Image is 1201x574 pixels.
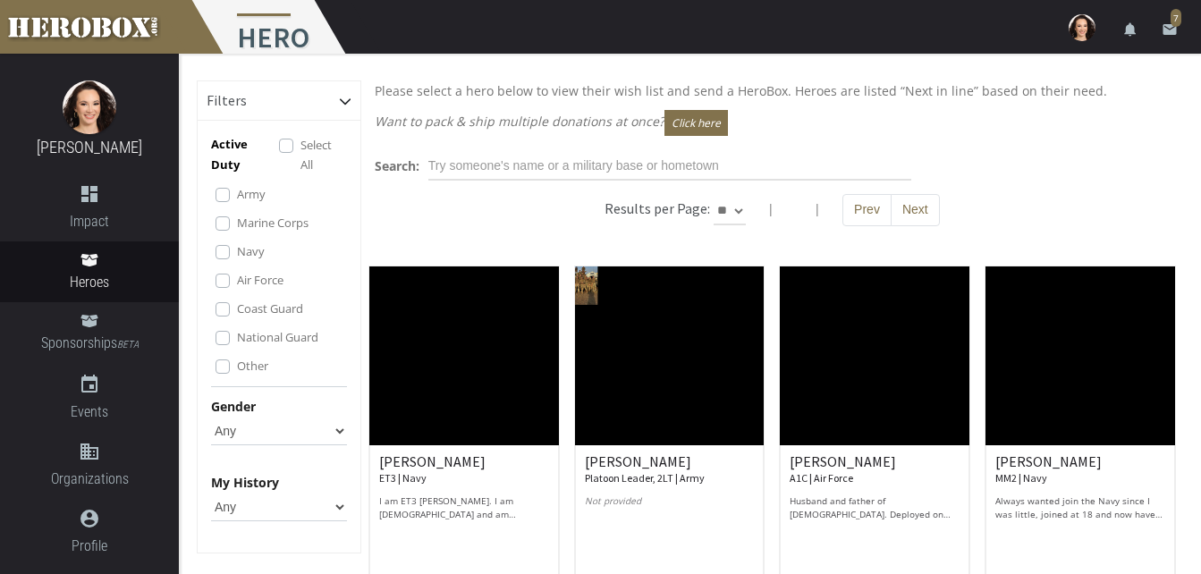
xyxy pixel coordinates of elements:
[237,327,318,347] label: National Guard
[585,471,705,485] small: Platoon Leader, 2LT | Army
[995,471,1047,485] small: MM2 | Navy
[375,110,1170,136] p: Want to pack & ship multiple donations at once?
[237,270,283,290] label: Air Force
[375,80,1170,101] p: Please select a hero below to view their wish list and send a HeroBox. Heroes are listed “Next in...
[1162,21,1178,38] i: email
[605,199,710,217] h6: Results per Page:
[664,110,728,136] button: Click here
[237,184,266,204] label: Army
[379,494,549,521] p: I am ET3 [PERSON_NAME]. I am [DEMOGRAPHIC_DATA] and am currently serving active duty in the Unite...
[1069,14,1095,41] img: user-image
[211,134,279,175] p: Active Duty
[237,213,309,232] label: Marine Corps
[207,93,247,109] h6: Filters
[1171,9,1181,27] span: 7
[211,396,256,417] label: Gender
[211,472,279,493] label: My History
[375,156,419,176] label: Search:
[842,194,892,226] button: Prev
[117,339,139,350] small: BETA
[995,454,1165,485] h6: [PERSON_NAME]
[814,200,821,217] span: |
[237,299,303,318] label: Coast Guard
[790,471,853,485] small: A1C | Air Force
[379,454,549,485] h6: [PERSON_NAME]
[585,454,755,485] h6: [PERSON_NAME]
[790,494,960,521] p: Husband and father of [DEMOGRAPHIC_DATA]. Deployed on days notice and will see all the seasons ch...
[37,138,142,156] a: [PERSON_NAME]
[891,194,940,226] button: Next
[790,454,960,485] h6: [PERSON_NAME]
[63,80,116,134] img: image
[428,152,911,181] input: Try someone's name or a military base or hometown
[585,494,755,521] p: Not provided
[237,356,268,376] label: Other
[1122,21,1138,38] i: notifications
[300,135,347,174] label: Select All
[995,494,1165,521] p: Always wanted join the Navy since I was little, joined at 18 and now have been in for 6 years and...
[379,471,427,485] small: ET3 | Navy
[767,200,774,217] span: |
[237,241,265,261] label: Navy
